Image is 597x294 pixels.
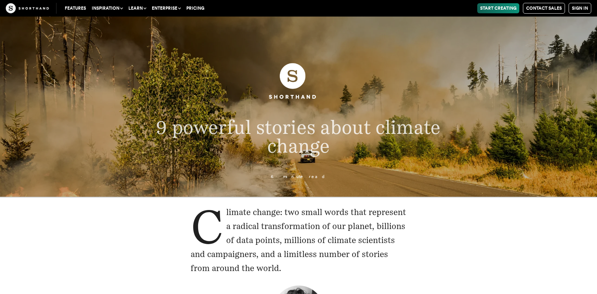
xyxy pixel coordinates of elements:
button: Inspiration [89,3,126,13]
p: Climate change: two small words that represent a radical transformation of our planet, billions o... [191,205,406,275]
a: Features [62,3,89,13]
a: Sign in [569,3,591,14]
a: Start Creating [477,3,519,13]
button: Enterprise [149,3,183,13]
a: Pricing [183,3,207,13]
p: 6 minute read [120,174,477,179]
a: Contact Sales [523,3,565,14]
img: The Craft [6,3,49,13]
button: Learn [126,3,149,13]
span: 9 powerful stories about climate change [156,116,441,157]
